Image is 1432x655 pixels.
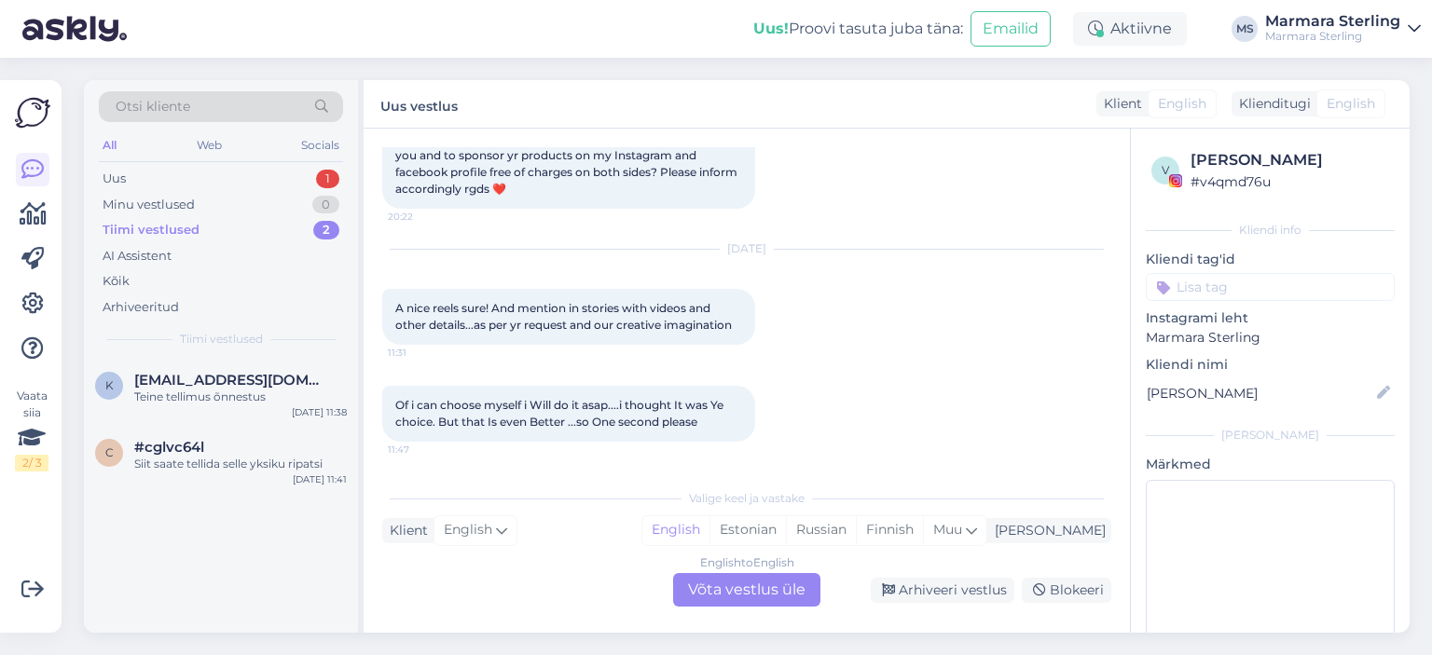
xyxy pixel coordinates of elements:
div: Kõik [103,272,130,291]
div: Klienditugi [1232,94,1311,114]
span: k [105,378,114,392]
div: Russian [786,516,856,544]
div: Võta vestlus üle [673,573,820,607]
img: Askly Logo [15,95,50,130]
div: Blokeeri [1022,578,1111,603]
div: Proovi tasuta juba täna: [753,18,963,40]
span: 11:31 [388,346,458,360]
span: katri.sormus@gmail.com [134,372,328,389]
div: Klient [1096,94,1142,114]
span: Of i can choose myself i Will do it asap....i thought It was Ye choice. But that Is even Better .... [395,398,726,429]
div: 2 [313,221,339,239]
div: [PERSON_NAME] [1146,427,1395,443]
div: Arhiveeritud [103,298,179,317]
span: 20:22 [388,210,458,224]
div: AI Assistent [103,247,172,266]
div: English to English [700,554,794,571]
div: Tiimi vestlused [103,221,200,239]
p: Instagrami leht [1146,308,1395,328]
div: [DATE] 11:38 [292,405,347,419]
p: Marmara Sterling [1146,328,1395,348]
span: Tiimi vestlused [180,331,263,348]
span: English [1158,94,1206,114]
div: [PERSON_NAME] [987,521,1106,540]
div: Siit saate tellida selle yksiku ripatsi [134,456,347,472]
div: Uus [103,170,126,188]
div: Socials [297,133,343,157]
div: Finnish [856,516,923,544]
p: Kliendi nimi [1146,355,1395,375]
div: MS [1232,16,1258,42]
div: All [99,133,120,157]
div: [DATE] 11:41 [293,472,347,486]
div: Estonian [709,516,786,544]
div: Kliendi info [1146,222,1395,239]
div: [DATE] [382,240,1111,257]
span: Otsi kliente [116,97,190,116]
input: Lisa nimi [1147,383,1373,403]
div: Minu vestlused [103,196,195,214]
div: Marmara Sterling [1265,14,1400,29]
div: Web [193,133,226,157]
div: Arhiveeri vestlus [871,578,1014,603]
span: #cglvc64l [134,439,204,456]
span: English [444,520,492,540]
span: v [1162,163,1169,177]
div: Teine tellimus õnnestus [134,389,347,405]
input: Lisa tag [1146,273,1395,301]
span: c [105,445,114,459]
div: English [642,516,709,544]
span: Muu [933,521,962,538]
div: Marmara Sterling [1265,29,1400,44]
div: 1 [316,170,339,188]
span: English [1327,94,1375,114]
div: # v4qmd76u [1191,171,1389,192]
button: Emailid [971,11,1051,47]
div: Valige keel ja vastake [382,490,1111,507]
span: A nice reels sure! And mention in stories with videos and other details...as per yr request and o... [395,301,732,332]
p: Kliendi tag'id [1146,250,1395,269]
label: Uus vestlus [380,91,458,116]
div: [PERSON_NAME] [1191,149,1389,171]
b: Uus! [753,20,789,37]
div: Aktiivne [1073,12,1187,46]
a: Marmara SterlingMarmara Sterling [1265,14,1421,44]
p: Märkmed [1146,455,1395,474]
div: Vaata siia [15,388,48,471]
div: 2 / 3 [15,455,48,471]
div: 0 [312,196,339,214]
span: 11:47 [388,443,458,457]
div: Klient [382,521,428,540]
